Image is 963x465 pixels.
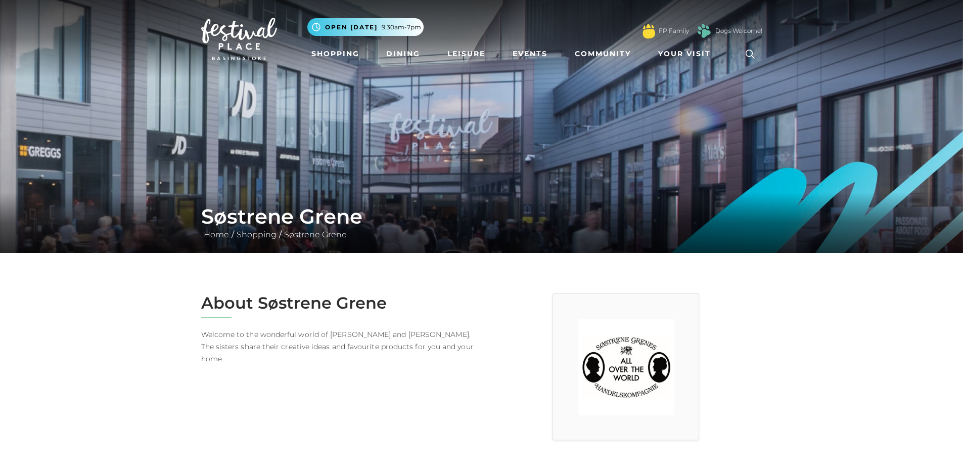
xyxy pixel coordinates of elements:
a: Your Visit [654,45,720,63]
a: Shopping [307,45,363,63]
a: Events [509,45,552,63]
a: Home [201,230,232,239]
a: Søstrene Grene [282,230,349,239]
a: Shopping [234,230,279,239]
a: Community [571,45,635,63]
a: Leisure [443,45,489,63]
span: Open [DATE] [325,23,378,32]
h1: Søstrene Grene [201,204,762,229]
a: FP Family [659,26,689,35]
a: Dogs Welcome! [715,26,762,35]
a: Dining [382,45,424,63]
span: Your Visit [658,49,711,59]
span: 9.30am-7pm [382,23,421,32]
button: Open [DATE] 9.30am-7pm [307,18,424,36]
div: / / [194,204,770,241]
p: Welcome to the wonderful world of [PERSON_NAME] and [PERSON_NAME]. The sisters share their creati... [201,328,474,365]
h2: About Søstrene Grene [201,293,474,313]
img: Festival Place Logo [201,18,277,60]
